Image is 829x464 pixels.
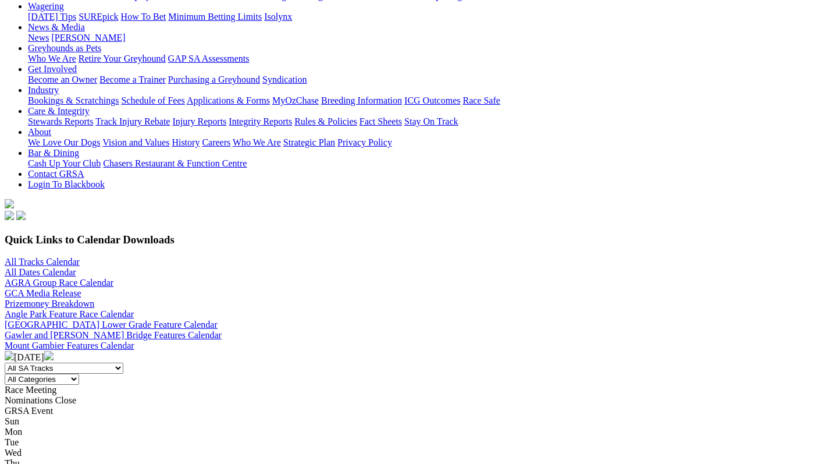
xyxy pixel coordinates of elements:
a: News [28,33,49,42]
img: facebook.svg [5,211,14,220]
a: Login To Blackbook [28,179,105,189]
a: All Tracks Calendar [5,257,80,267]
a: GCA Media Release [5,288,81,298]
div: Greyhounds as Pets [28,54,824,64]
a: Strategic Plan [283,137,335,147]
a: GAP SA Assessments [168,54,250,63]
a: Prizemoney Breakdown [5,299,94,309]
a: SUREpick [79,12,118,22]
a: Applications & Forms [187,95,270,105]
div: Nominations Close [5,395,824,406]
div: Industry [28,95,824,106]
a: AGRA Group Race Calendar [5,278,113,288]
a: MyOzChase [272,95,319,105]
a: Syndication [262,75,307,84]
a: How To Bet [121,12,166,22]
a: ICG Outcomes [404,95,460,105]
a: Care & Integrity [28,106,90,116]
a: Vision and Values [102,137,169,147]
div: GRSA Event [5,406,824,416]
a: Fact Sheets [360,116,402,126]
a: Minimum Betting Limits [168,12,262,22]
a: All Dates Calendar [5,267,76,277]
div: About [28,137,824,148]
a: Who We Are [28,54,76,63]
div: Get Involved [28,75,824,85]
a: Bookings & Scratchings [28,95,119,105]
div: Mon [5,427,824,437]
a: Privacy Policy [337,137,392,147]
a: Chasers Restaurant & Function Centre [103,158,247,168]
a: Angle Park Feature Race Calendar [5,309,134,319]
div: Wagering [28,12,824,22]
a: Retire Your Greyhound [79,54,166,63]
a: Gawler and [PERSON_NAME] Bridge Features Calendar [5,330,222,340]
img: chevron-left-pager-white.svg [5,351,14,360]
a: [GEOGRAPHIC_DATA] Lower Grade Feature Calendar [5,320,218,330]
a: Get Involved [28,64,77,74]
a: Wagering [28,1,64,11]
a: News & Media [28,22,85,32]
a: Schedule of Fees [121,95,184,105]
a: Contact GRSA [28,169,84,179]
a: About [28,127,51,137]
a: Stewards Reports [28,116,93,126]
a: Stay On Track [404,116,458,126]
div: Tue [5,437,824,448]
a: Track Injury Rebate [95,116,170,126]
div: Race Meeting [5,385,824,395]
a: Race Safe [462,95,500,105]
a: Bar & Dining [28,148,79,158]
a: Who We Are [233,137,281,147]
div: Bar & Dining [28,158,824,169]
div: News & Media [28,33,824,43]
a: Isolynx [264,12,292,22]
a: Careers [202,137,230,147]
a: Breeding Information [321,95,402,105]
a: Injury Reports [172,116,226,126]
a: [PERSON_NAME] [51,33,125,42]
a: We Love Our Dogs [28,137,100,147]
a: Greyhounds as Pets [28,43,101,53]
h3: Quick Links to Calendar Downloads [5,233,824,246]
a: Industry [28,85,59,95]
a: Integrity Reports [229,116,292,126]
a: Mount Gambier Features Calendar [5,341,134,350]
div: Sun [5,416,824,427]
a: History [172,137,200,147]
a: Purchasing a Greyhound [168,75,260,84]
div: [DATE] [5,351,824,363]
div: Care & Integrity [28,116,824,127]
a: Cash Up Your Club [28,158,101,168]
a: Become a Trainer [99,75,166,84]
img: logo-grsa-white.png [5,199,14,208]
a: [DATE] Tips [28,12,76,22]
img: twitter.svg [16,211,26,220]
img: chevron-right-pager-white.svg [44,351,54,360]
div: Wed [5,448,824,458]
a: Become an Owner [28,75,97,84]
a: Rules & Policies [294,116,357,126]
